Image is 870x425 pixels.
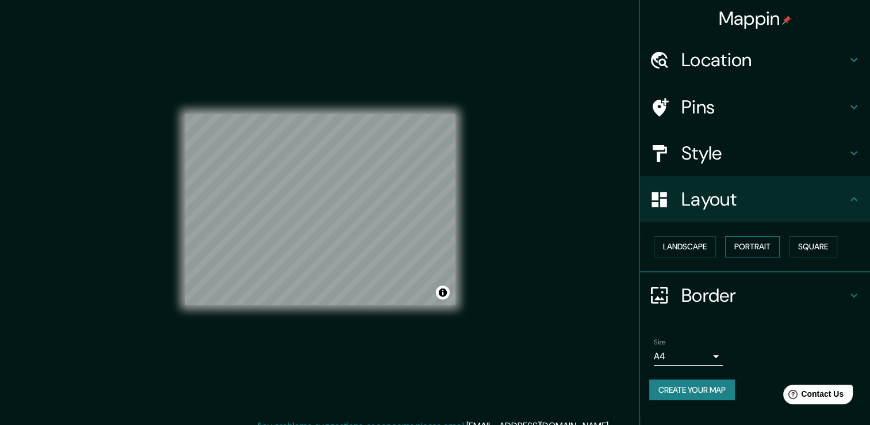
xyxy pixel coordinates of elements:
canvas: Map [185,114,455,305]
button: Create your map [649,380,735,401]
img: pin-icon.png [782,16,791,25]
button: Square [789,236,837,257]
h4: Mappin [719,7,792,30]
h4: Location [681,48,847,71]
label: Size [654,337,666,347]
div: Border [640,272,870,318]
div: Pins [640,84,870,130]
iframe: Help widget launcher [768,380,857,412]
h4: Style [681,142,847,165]
button: Landscape [654,236,716,257]
h4: Border [681,284,847,307]
button: Portrait [725,236,780,257]
div: Location [640,37,870,83]
h4: Pins [681,96,847,119]
div: A4 [654,347,723,366]
div: Layout [640,176,870,222]
div: Style [640,130,870,176]
button: Toggle attribution [436,286,450,299]
h4: Layout [681,188,847,211]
